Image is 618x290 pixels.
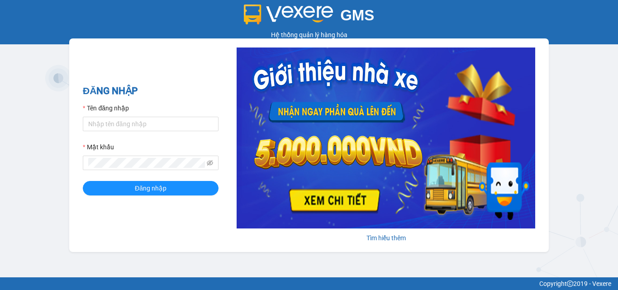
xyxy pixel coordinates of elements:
img: banner-0 [237,48,535,228]
label: Mật khẩu [83,142,114,152]
input: Mật khẩu [88,158,205,168]
span: Đăng nhập [135,183,166,193]
input: Tên đăng nhập [83,117,219,131]
span: copyright [567,280,573,287]
label: Tên đăng nhập [83,103,129,113]
div: Tìm hiểu thêm [237,233,535,243]
span: eye-invisible [207,160,213,166]
div: Copyright 2019 - Vexere [7,279,611,289]
button: Đăng nhập [83,181,219,195]
a: GMS [244,14,375,21]
img: logo 2 [244,5,333,24]
span: GMS [340,7,374,24]
h2: ĐĂNG NHẬP [83,84,219,99]
div: Hệ thống quản lý hàng hóa [2,30,616,40]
